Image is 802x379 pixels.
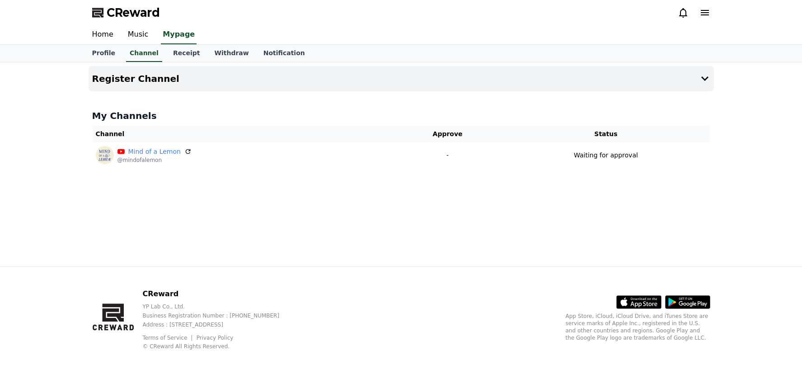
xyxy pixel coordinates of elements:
p: © CReward All Rights Reserved. [142,343,294,350]
button: Register Channel [89,66,714,91]
p: YP Lab Co., Ltd. [142,303,294,310]
p: Address : [STREET_ADDRESS] [142,321,294,328]
a: Channel [126,45,162,62]
a: Profile [85,45,122,62]
th: Channel [92,126,394,142]
p: @mindofalemon [117,156,192,164]
a: Withdraw [207,45,256,62]
span: CReward [107,5,160,20]
p: - [397,151,498,160]
p: App Store, iCloud, iCloud Drive, and iTunes Store are service marks of Apple Inc., registered in ... [566,313,710,341]
a: Home [85,25,121,44]
p: CReward [142,289,294,299]
img: Mind of a Lemon [96,146,114,164]
th: Approve [394,126,502,142]
h4: My Channels [92,109,710,122]
a: Notification [256,45,312,62]
a: Terms of Service [142,335,194,341]
a: CReward [92,5,160,20]
p: Waiting for approval [574,151,638,160]
th: Status [502,126,710,142]
a: Mypage [161,25,197,44]
a: Privacy Policy [197,335,234,341]
a: Receipt [166,45,207,62]
h4: Register Channel [92,74,179,84]
a: Mind of a Lemon [128,147,181,156]
a: Music [121,25,156,44]
p: Business Registration Number : [PHONE_NUMBER] [142,312,294,319]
